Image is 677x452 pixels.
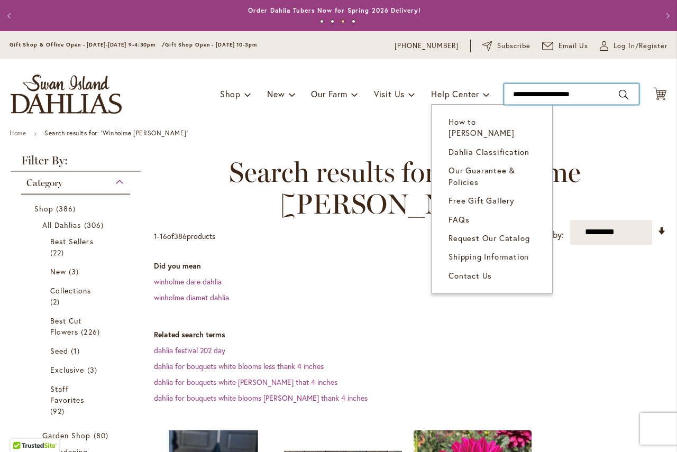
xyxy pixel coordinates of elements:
a: Email Us [542,41,589,51]
a: Order Dahlia Tubers Now for Spring 2026 Delivery! [248,6,420,14]
span: Our Farm [311,88,347,99]
span: Shop [220,88,241,99]
span: Shipping Information [449,251,529,262]
span: Category [26,177,62,189]
a: dahlia for bouquets white blooms less thank 4 inches [154,361,324,371]
button: Next [656,5,677,26]
button: 2 of 4 [331,20,334,23]
span: 1 [71,345,83,356]
span: Help Center [431,88,479,99]
span: How to [PERSON_NAME] [449,116,514,138]
span: Email Us [559,41,589,51]
span: Free Gift Gallery [449,195,515,206]
a: Best Sellers [50,236,104,258]
a: winholme diamet dahlia [154,292,229,302]
span: Search results for: 'Winholme [PERSON_NAME]' [154,156,656,220]
span: Seed [50,346,68,356]
span: 16 [160,231,167,241]
a: dahlia for bouquets white [PERSON_NAME] that 4 inches [154,377,337,387]
span: 386 [56,203,78,214]
span: Contact Us [449,270,492,281]
a: Garden Shop [42,430,112,441]
span: New [267,88,285,99]
a: Seed [50,345,104,356]
span: Gift Shop & Office Open - [DATE]-[DATE] 9-4:30pm / [10,41,165,48]
a: Best Cut Flowers [50,315,104,337]
p: - of products [154,228,215,245]
dt: Did you mean [154,261,666,271]
a: Staff Favorites [50,383,104,417]
strong: Filter By: [11,155,141,172]
span: Best Cut Flowers [50,316,81,337]
a: Subscribe [482,41,530,51]
iframe: Launch Accessibility Center [8,414,38,444]
span: Dahlia Classification [449,146,529,157]
span: 80 [94,430,111,441]
a: dahlia for bouquets white blooms [PERSON_NAME] thank 4 inches [154,393,368,403]
span: 92 [50,405,67,417]
strong: Search results for: 'Winholme [PERSON_NAME]' [44,129,188,137]
dt: Related search terms [154,329,666,340]
span: Visit Us [374,88,405,99]
button: 1 of 4 [320,20,324,23]
a: All Dahlias [42,219,112,230]
span: Garden Shop [42,430,91,440]
span: New [50,266,66,276]
span: Gift Shop Open - [DATE] 10-3pm [165,41,257,48]
span: All Dahlias [42,220,81,230]
span: 22 [50,247,67,258]
span: Exclusive [50,365,84,375]
span: Best Sellers [50,236,94,246]
a: Log In/Register [600,41,667,51]
span: Subscribe [497,41,530,51]
span: Staff Favorites [50,384,84,405]
a: winholme dare dahlia [154,276,222,287]
a: dahlia festival 202 day [154,345,225,355]
a: Shop [34,203,120,214]
a: Collections [50,285,104,307]
span: Collections [50,285,92,296]
span: 306 [84,219,106,230]
a: Home [10,129,26,137]
span: Log In/Register [614,41,667,51]
a: New [50,266,104,277]
span: 3 [87,364,100,375]
span: Shop [34,204,53,214]
span: Request Our Catalog [449,233,529,243]
button: 4 of 4 [352,20,355,23]
span: 386 [174,231,187,241]
a: store logo [11,75,122,114]
button: 3 of 4 [341,20,345,23]
span: Our Guarantee & Policies [449,165,515,187]
a: [PHONE_NUMBER] [395,41,459,51]
span: 1 [154,231,157,241]
span: FAQs [449,214,469,225]
a: Exclusive [50,364,104,375]
span: 226 [81,326,102,337]
span: 2 [50,296,62,307]
span: 3 [69,266,81,277]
